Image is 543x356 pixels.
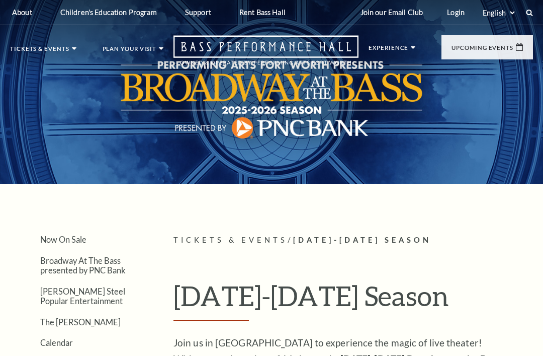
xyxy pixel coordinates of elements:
[103,46,157,57] p: Plan Your Visit
[40,287,125,306] a: [PERSON_NAME] Steel Popular Entertainment
[369,45,408,56] p: Experience
[481,8,516,18] select: Select:
[40,338,73,347] a: Calendar
[173,234,533,247] p: /
[60,8,157,17] p: Children's Education Program
[10,46,69,57] p: Tickets & Events
[293,236,431,244] span: [DATE]-[DATE] Season
[239,8,286,17] p: Rent Bass Hall
[451,45,513,56] p: Upcoming Events
[185,8,211,17] p: Support
[173,236,288,244] span: Tickets & Events
[173,279,533,321] h1: [DATE]-[DATE] Season
[40,256,126,275] a: Broadway At The Bass presented by PNC Bank
[12,8,32,17] p: About
[40,235,86,244] a: Now On Sale
[40,317,121,327] a: The [PERSON_NAME]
